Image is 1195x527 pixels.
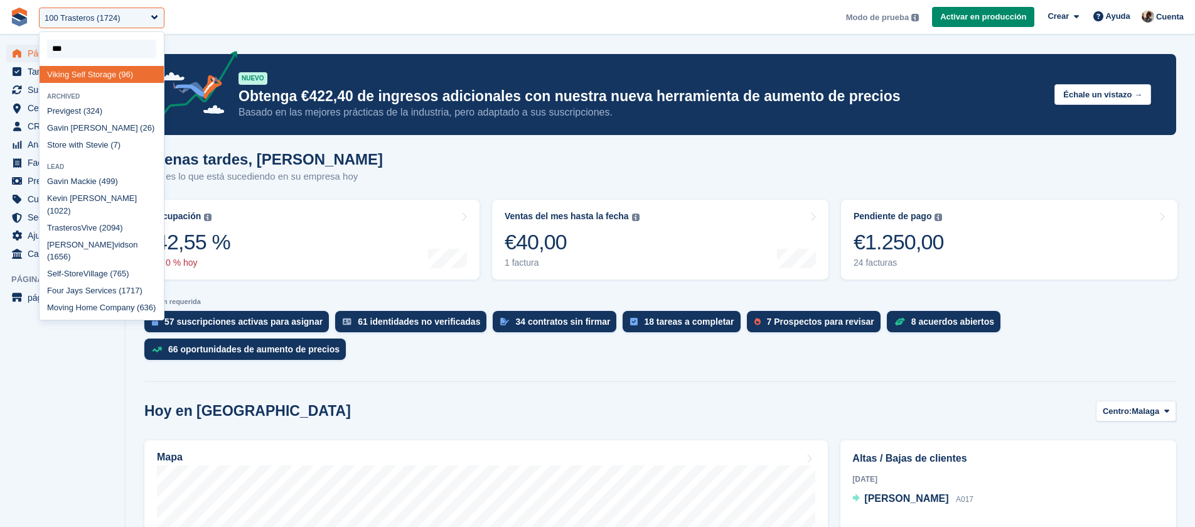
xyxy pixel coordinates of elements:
[28,136,103,153] span: Analítica
[58,123,63,133] span: vi
[852,491,973,508] a: [PERSON_NAME] A017
[6,289,119,307] a: menú
[6,245,119,263] a: menu
[40,66,164,83] div: king Self Storage (96)
[6,99,119,117] a: menu
[492,200,828,280] a: Ventas del mes hasta la fecha €40,00 1 factura
[630,318,638,325] img: task-75834270c22a3079a89374b754ae025e5fb1db73e45f91037f5363f120a921f8.svg
[767,317,874,327] div: 7 Prospectos para revisar
[343,318,351,325] img: verify_identity-adf6edd0f0f0b5bbfe63781bf79b02c33cf7c696d77639b501bdc392416b5a36.svg
[144,339,352,366] a: 66 oportunidades de aumento de precios
[40,266,164,283] div: Self-Store llage (765)
[841,200,1177,280] a: Pendiente de pago €1.250,00 24 facturas
[40,283,164,300] div: Four Jays Ser ces (1717)
[632,214,640,221] img: icon-info-grey-7440780725fd019a000dd9b08b2336e03edf1995a4989e88bcd33f0948082b44.svg
[60,106,65,116] span: vi
[854,258,944,268] div: 24 facturas
[152,318,158,326] img: active_subscription_to_allocate_icon-d502201f5373d7db506a760aba3b589e785aa758c864c3986d89f69b8ff3...
[28,81,103,99] span: Suscripciones
[864,493,948,504] span: [PERSON_NAME]
[1103,405,1132,418] span: Centro:
[854,229,944,255] div: €1.250,00
[956,495,973,504] span: A017
[887,311,1007,339] a: 8 acuerdos abiertos
[28,117,103,135] span: CRM
[1132,405,1159,418] span: Malaga
[28,63,103,80] span: Tareas
[500,318,509,325] img: contract_signature_icon-13c848040528278c33f63329250d36e43548de30e8caae1d1a13099fd9432cc5.svg
[238,72,267,85] div: NUEVO
[493,311,623,339] a: 34 contratos sin firmar
[28,227,103,244] span: Ajustes
[358,317,480,327] div: 61 identidades no verificadas
[10,8,29,26] img: stora-icon-8386f47178a22dfd0bd8f6a31ec36ba5ce8667c1dd55bd0f319d3a0aa187defe.svg
[1142,10,1154,23] img: Patrick Blanc
[144,403,351,420] h2: Hoy en [GEOGRAPHIC_DATA]
[940,11,1026,23] span: Activar en producción
[854,211,931,222] div: Pendiente de pago
[932,7,1034,28] a: Activar en producción
[156,229,230,255] div: 42,55 %
[98,286,104,295] span: vi
[747,311,887,339] a: 7 Prospectos para revisar
[6,209,119,226] a: menu
[505,258,640,268] div: 1 factura
[58,303,64,312] span: vi
[164,317,323,327] div: 57 suscripciones activas para asignar
[144,298,1176,306] p: Acción requerida
[28,209,103,226] span: Seguro
[1096,401,1176,421] button: Centro: Malaga
[505,211,629,222] div: Ventas del mes hasta la fecha
[144,151,383,168] h1: Buenas tardes, [PERSON_NAME]
[40,136,164,153] div: Store with Ste e (7)
[935,214,942,221] img: icon-info-grey-7440780725fd019a000dd9b08b2336e03edf1995a4989e88bcd33f0948082b44.svg
[6,45,119,62] a: menu
[45,12,121,24] div: 100 Trasteros (1724)
[144,311,335,339] a: 57 suscripciones activas para asignar
[11,273,125,286] span: Página web
[28,289,103,307] span: página web
[150,51,238,122] img: price-adjustments-announcement-icon-8257ccfd72463d97f412b2fc003d46551f7dbcb40ab6d574587a9cd5c0d94...
[28,172,103,190] span: Precios
[40,300,164,317] div: Mo ng Home Company (636)
[6,154,119,171] a: menu
[6,117,119,135] a: menu
[81,223,88,232] span: Vi
[28,45,103,62] span: Página Principal
[911,14,919,21] img: icon-info-grey-7440780725fd019a000dd9b08b2336e03edf1995a4989e88bcd33f0948082b44.svg
[505,229,640,255] div: €40,00
[144,170,383,184] p: Esto es lo que está sucediendo en su empresa hoy
[6,172,119,190] a: menu
[114,240,120,249] span: vi
[58,177,63,186] span: vi
[168,344,340,354] div: 66 oportunidades de aumento de precios
[40,173,164,190] div: Ga n Mackie (499)
[911,317,994,327] div: 8 acuerdos abiertos
[47,70,54,79] span: Vi
[40,236,164,266] div: [PERSON_NAME] dson (1656)
[238,106,1044,119] p: Basado en las mejores prácticas de la industria, pero adaptado a sus suscripciones.
[152,347,162,352] img: price_increase_opportunities-93ffe204e8149a01c8c9dc8f82e8f89637d9d84a8eef4429ea346261dce0b2c0.svg
[143,200,480,280] a: Ocupación 42,55 % 0 % hoy
[98,140,104,149] span: vi
[40,93,164,100] div: Archived
[156,258,230,268] div: 0 % hoy
[57,193,63,203] span: vi
[28,99,103,117] span: Centros
[40,119,164,136] div: Ga n [PERSON_NAME] (26)
[238,87,1044,106] p: Obtenga €422,40 de ingresos adicionales con nuestra nueva herramienta de aumento de precios
[623,311,746,339] a: 18 tareas a completar
[28,245,103,263] span: Capital
[40,163,164,170] div: Lead
[852,451,1164,466] h2: Altas / Bajas de clientes
[40,190,164,220] div: Ke n [PERSON_NAME] (1022)
[28,190,103,208] span: Cupones
[1156,11,1184,23] span: Cuenta
[644,317,734,327] div: 18 tareas a completar
[28,154,103,171] span: Facturas
[1106,10,1130,23] span: Ayuda
[157,452,183,463] h2: Mapa
[6,227,119,244] a: menu
[40,102,164,119] div: Pre gest (324)
[83,269,90,278] span: Vi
